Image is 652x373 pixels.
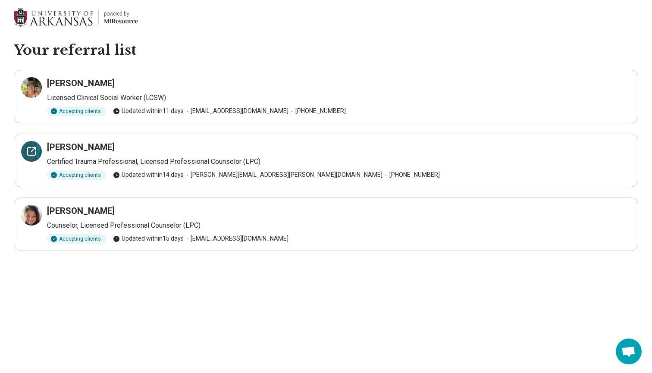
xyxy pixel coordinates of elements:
[113,107,184,116] span: Updated within 11 days
[47,107,106,116] div: Accepting clients
[47,157,631,167] p: Certified Trauma Professional, Licensed Professional Counselor (LPC)
[47,234,106,244] div: Accepting clients
[47,205,115,217] h3: [PERSON_NAME]
[104,10,138,18] div: powered by
[47,77,115,89] h3: [PERSON_NAME]
[113,170,184,179] span: Updated within 14 days
[184,234,288,243] span: [EMAIL_ADDRESS][DOMAIN_NAME]
[47,220,631,231] p: Counselor, Licensed Professional Counselor (LPC)
[184,170,382,179] span: [PERSON_NAME][EMAIL_ADDRESS][PERSON_NAME][DOMAIN_NAME]
[47,93,631,103] p: Licensed Clinical Social Worker (LCSW)
[288,107,346,116] span: [PHONE_NUMBER]
[47,141,115,153] h3: [PERSON_NAME]
[14,7,138,28] a: University of Arkansaspowered by
[382,170,440,179] span: [PHONE_NUMBER]
[113,234,184,243] span: Updated within 15 days
[616,339,642,364] div: Open chat
[47,170,106,180] div: Accepting clients
[184,107,288,116] span: [EMAIL_ADDRESS][DOMAIN_NAME]
[14,7,93,28] img: University of Arkansas
[14,41,638,60] h1: Your referral list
